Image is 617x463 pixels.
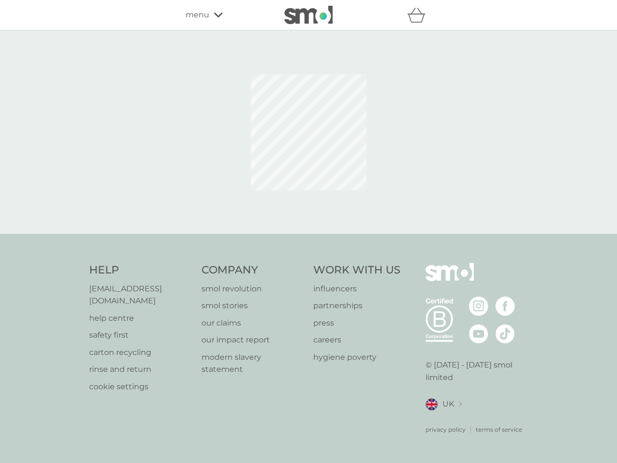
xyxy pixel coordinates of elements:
a: smol stories [201,300,304,312]
h4: Help [89,263,192,278]
img: visit the smol Facebook page [496,297,515,316]
a: terms of service [476,425,522,434]
span: menu [186,9,209,21]
a: careers [313,334,401,346]
a: influencers [313,283,401,295]
span: UK [443,398,454,410]
a: smol revolution [201,283,304,295]
a: hygiene poverty [313,351,401,364]
a: help centre [89,312,192,325]
a: safety first [89,329,192,341]
img: smol [426,263,474,296]
p: © [DATE] - [DATE] smol limited [426,359,528,383]
a: privacy policy [426,425,466,434]
img: visit the smol Tiktok page [496,324,515,343]
img: visit the smol Youtube page [469,324,488,343]
img: visit the smol Instagram page [469,297,488,316]
h4: Company [201,263,304,278]
a: [EMAIL_ADDRESS][DOMAIN_NAME] [89,283,192,307]
h4: Work With Us [313,263,401,278]
a: modern slavery statement [201,351,304,376]
a: rinse and return [89,363,192,376]
img: select a new location [459,402,462,407]
img: smol [284,6,333,24]
div: basket [407,5,431,25]
a: our claims [201,317,304,329]
img: UK flag [426,398,438,410]
a: partnerships [313,300,401,312]
a: cookie settings [89,381,192,393]
a: our impact report [201,334,304,346]
a: carton recycling [89,346,192,359]
a: press [313,317,401,329]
